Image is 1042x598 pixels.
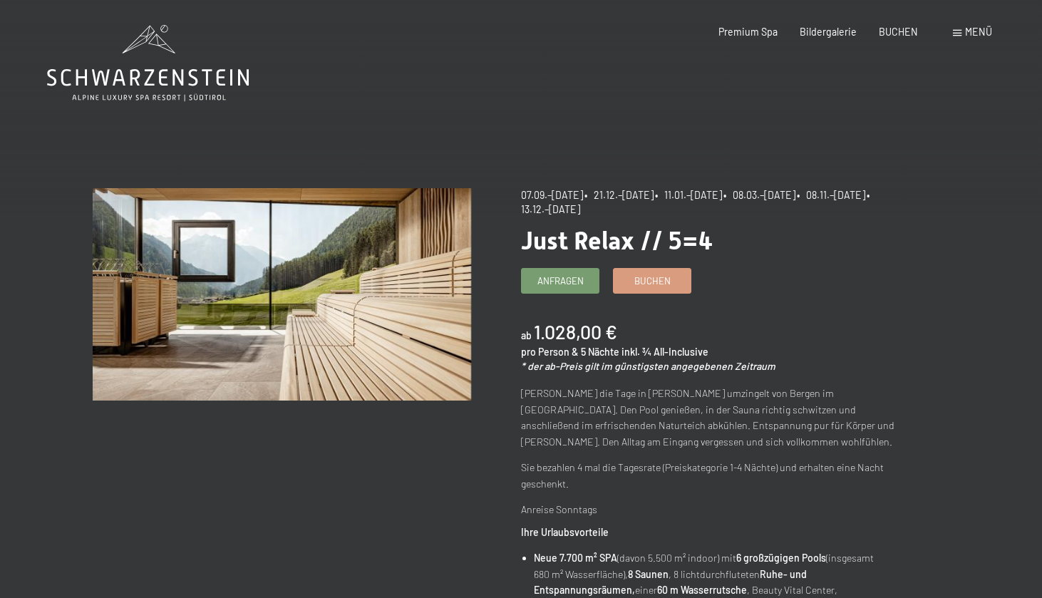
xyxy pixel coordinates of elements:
strong: 6 großzügigen Pools [736,552,826,564]
p: [PERSON_NAME] die Tage in [PERSON_NAME] umzingelt von Bergen im [GEOGRAPHIC_DATA]. Den Pool genie... [521,386,899,450]
span: Just Relax // 5=4 [521,226,713,255]
a: Bildergalerie [800,26,857,38]
strong: 60 m Wasserrutsche [657,584,747,596]
strong: Neue 7.700 m² SPA [534,552,617,564]
span: • 21.12.–[DATE] [584,189,654,201]
p: Anreise Sonntags [521,502,899,518]
span: Anfragen [537,274,584,287]
span: • 13.12.–[DATE] [521,189,874,215]
span: ab [521,329,532,341]
img: Just Relax // 5=4 [93,188,470,401]
p: Sie bezahlen 4 mal die Tagesrate (Preiskategorie 1-4 Nächte) und erhalten eine Nacht geschenkt. [521,460,899,492]
a: Anfragen [522,269,599,292]
a: Buchen [614,269,691,292]
span: inkl. ¾ All-Inclusive [621,346,708,358]
span: 5 Nächte [581,346,619,358]
b: 1.028,00 € [534,320,617,343]
strong: Ihre Urlaubsvorteile [521,526,609,538]
strong: 8 Saunen [628,568,669,580]
span: Menü [965,26,992,38]
span: 07.09.–[DATE] [521,189,583,201]
em: * der ab-Preis gilt im günstigsten angegebenen Zeitraum [521,360,775,372]
span: pro Person & [521,346,579,358]
span: • 11.01.–[DATE] [655,189,722,201]
span: • 08.03.–[DATE] [723,189,795,201]
a: Premium Spa [718,26,778,38]
a: BUCHEN [879,26,918,38]
span: Buchen [634,274,671,287]
span: • 08.11.–[DATE] [797,189,865,201]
